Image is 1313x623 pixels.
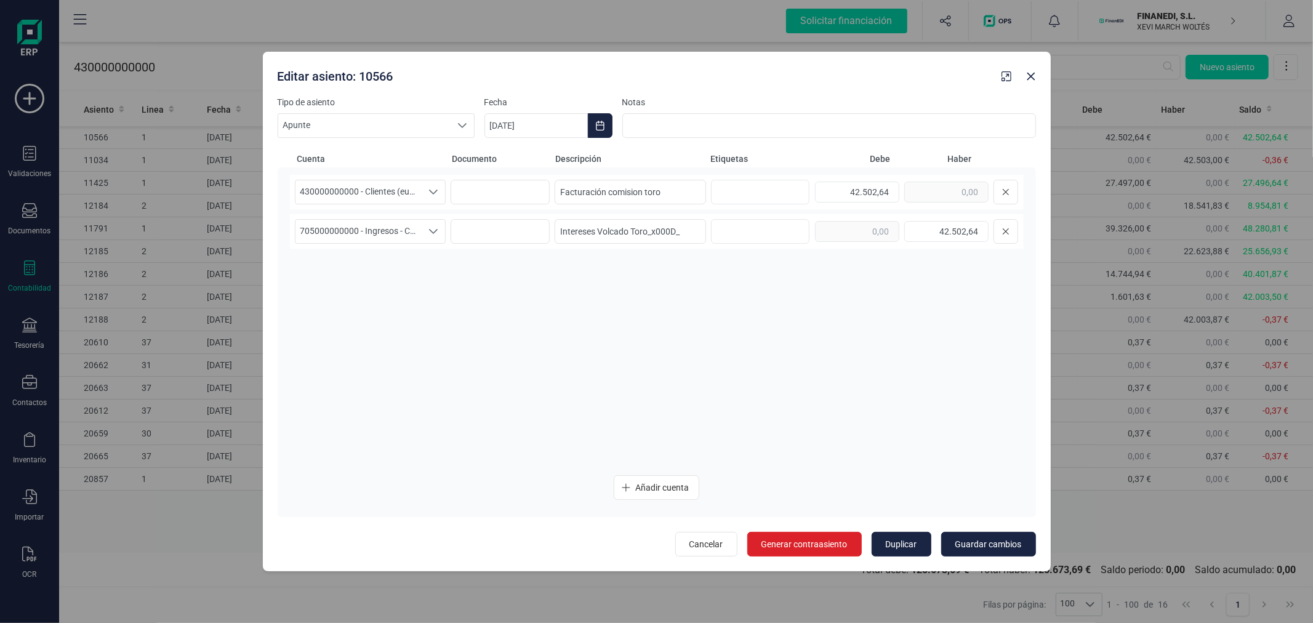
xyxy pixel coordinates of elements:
span: 705000000000 - Ingresos - Comisión Intermediación [295,220,422,243]
span: Duplicar [886,538,917,550]
span: Apunte [278,114,451,137]
span: Documento [452,153,551,165]
span: Cancelar [689,538,723,550]
label: Notas [622,96,1036,108]
label: Fecha [484,96,612,108]
div: Seleccione una cuenta [422,220,446,243]
button: Guardar cambios [941,532,1036,557]
span: 430000000000 - Clientes (euros) [295,180,422,204]
div: Editar asiento: 10566 [273,63,997,85]
span: Descripción [556,153,706,165]
label: Tipo de asiento [278,96,475,108]
input: 0,00 [904,221,989,242]
span: Debe [814,153,891,165]
span: Añadir cuenta [635,481,689,494]
span: Cuenta [297,153,448,165]
div: Seleccione una cuenta [422,180,446,204]
input: 0,00 [904,182,989,203]
span: Guardar cambios [955,538,1022,550]
span: Generar contraasiento [761,538,848,550]
button: Generar contraasiento [747,532,862,557]
button: Cancelar [675,532,737,557]
button: Duplicar [872,532,931,557]
button: Choose Date [588,113,612,138]
button: Añadir cuenta [614,475,699,500]
span: Haber [896,153,972,165]
input: 0,00 [815,182,899,203]
input: 0,00 [815,221,899,242]
button: Close [1021,66,1041,86]
span: Etiquetas [711,153,809,165]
